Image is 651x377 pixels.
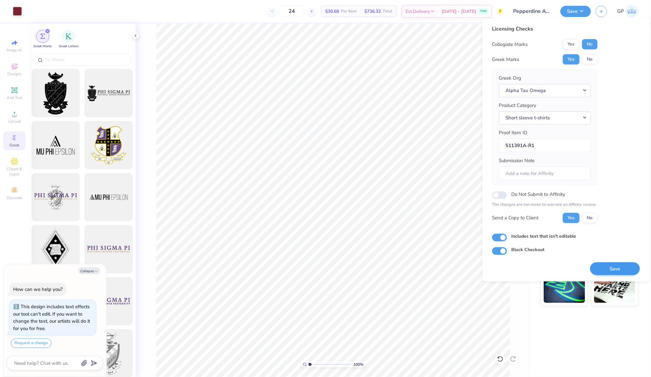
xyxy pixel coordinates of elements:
[617,5,638,18] a: GP
[499,102,537,109] label: Product Category
[364,8,381,15] span: $736.32
[563,39,580,49] button: Yes
[499,75,522,82] label: Greek Org
[33,30,52,49] div: filter for Greek Marks
[626,5,638,18] img: Gene Padilla
[8,119,21,124] span: Upload
[582,54,598,65] button: No
[499,157,535,164] label: Submission Note
[40,34,45,39] img: Greek Marks Image
[3,166,26,177] span: Clipart & logos
[512,246,545,253] label: Block Checkout
[383,8,392,15] span: Total
[406,8,430,15] span: Est. Delivery
[7,195,22,200] span: Decorate
[508,5,556,18] input: Untitled Design
[499,111,591,124] button: Short sleeve t-shirts
[512,232,576,239] label: Includes text that isn't editable
[13,286,63,293] div: How can we help you?
[279,5,304,17] input: – –
[7,71,22,76] span: Designs
[325,8,339,15] span: $30.68
[492,56,520,63] div: Greek Marks
[512,190,566,198] label: Do Not Submit to Affinity
[590,262,640,275] button: Save
[492,214,539,222] div: Send a Copy to Client
[492,202,598,208] p: The changes are too minor to warrant an Affinity review.
[7,48,22,53] span: Image AI
[492,41,528,48] div: Collegiate Marks
[59,30,79,49] button: filter button
[7,95,22,100] span: Add Text
[492,25,598,33] div: Licensing Checks
[544,271,585,303] img: Glow in the Dark Ink
[480,9,487,13] span: FREE
[44,57,127,63] input: Try "Alpha"
[499,129,528,136] label: Proof Item ID
[341,8,357,15] span: Per Item
[10,143,20,148] span: Greek
[33,44,52,49] span: Greek Marks
[563,54,580,65] button: Yes
[59,30,79,49] div: filter for Greek Letters
[563,213,580,223] button: Yes
[59,44,79,49] span: Greek Letters
[582,213,598,223] button: No
[499,166,591,180] input: Add a note for Affinity
[441,8,476,15] span: [DATE] - [DATE]
[617,8,624,15] span: GP
[499,84,591,97] button: Alpha Tau Omega
[353,362,364,367] span: 100 %
[560,6,591,17] button: Save
[594,271,636,303] img: Water based Ink
[33,30,52,49] button: filter button
[11,338,51,348] button: Request a change
[13,303,90,332] div: This design includes text effects our tool can't edit. If you want to change the text, our artist...
[582,39,598,49] button: No
[78,267,100,274] button: Collapse
[66,33,72,39] img: Greek Letters Image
